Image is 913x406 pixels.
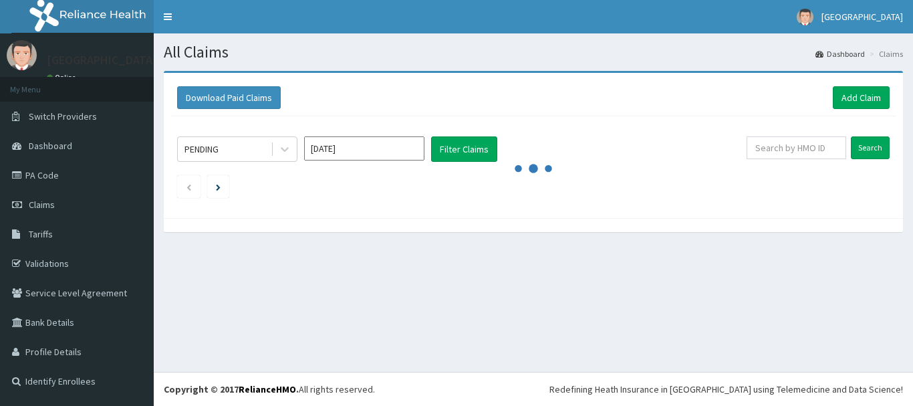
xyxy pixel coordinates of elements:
[164,43,903,61] h1: All Claims
[821,11,903,23] span: [GEOGRAPHIC_DATA]
[29,140,72,152] span: Dashboard
[866,48,903,60] li: Claims
[164,383,299,395] strong: Copyright © 2017 .
[47,54,157,66] p: [GEOGRAPHIC_DATA]
[186,181,192,193] a: Previous page
[177,86,281,109] button: Download Paid Claims
[216,181,221,193] a: Next page
[797,9,813,25] img: User Image
[29,199,55,211] span: Claims
[815,48,865,60] a: Dashboard
[29,110,97,122] span: Switch Providers
[7,40,37,70] img: User Image
[239,383,296,395] a: RelianceHMO
[851,136,890,159] input: Search
[184,142,219,156] div: PENDING
[47,73,79,82] a: Online
[154,372,913,406] footer: All rights reserved.
[549,383,903,396] div: Redefining Heath Insurance in [GEOGRAPHIC_DATA] using Telemedicine and Data Science!
[833,86,890,109] a: Add Claim
[431,136,497,162] button: Filter Claims
[29,228,53,240] span: Tariffs
[513,148,553,189] svg: audio-loading
[304,136,424,161] input: Select Month and Year
[747,136,846,159] input: Search by HMO ID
